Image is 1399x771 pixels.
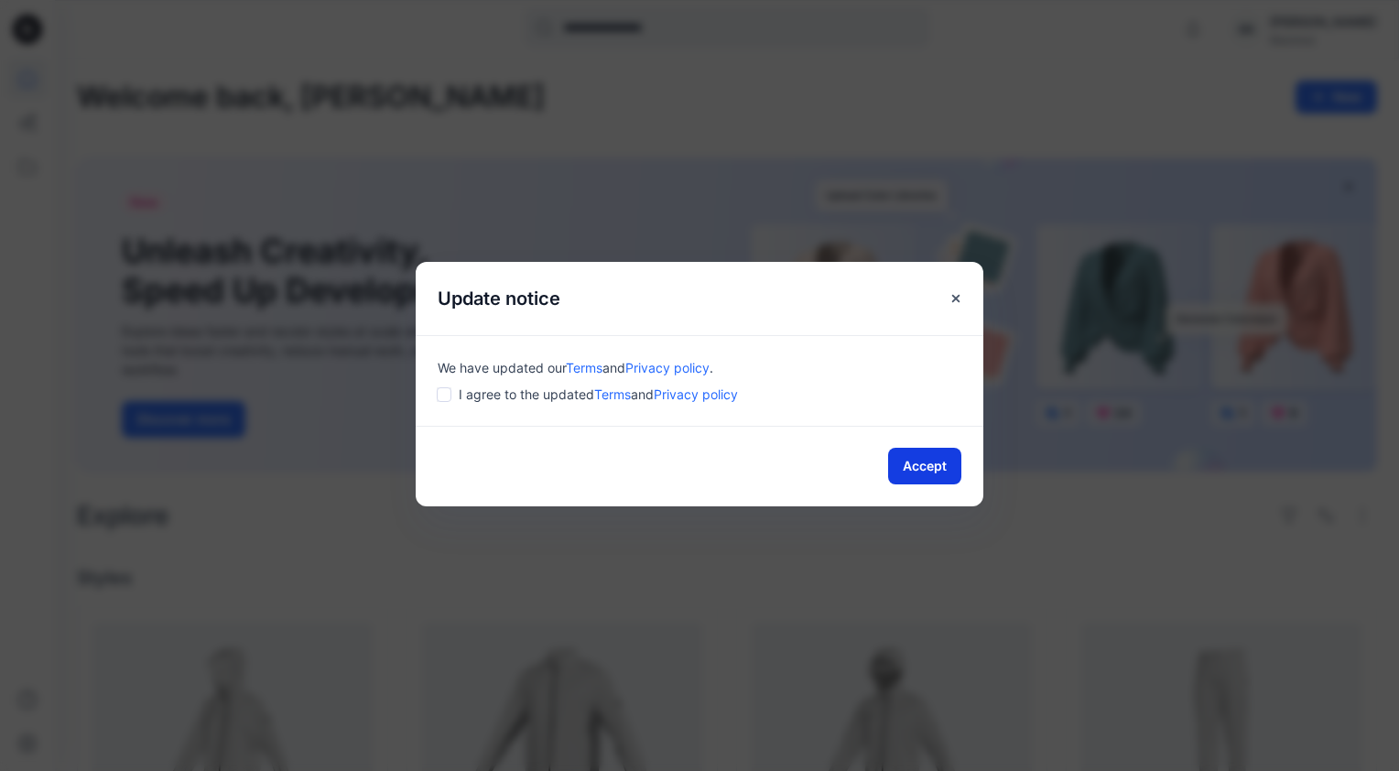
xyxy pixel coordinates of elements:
a: Privacy policy [625,360,710,375]
a: Terms [566,360,602,375]
a: Terms [594,386,631,402]
span: I agree to the updated [459,385,738,404]
a: Privacy policy [654,386,738,402]
button: Accept [888,448,961,484]
span: and [602,360,625,375]
span: and [631,386,654,402]
div: We have updated our . [438,358,961,377]
h5: Update notice [416,262,582,335]
button: Close [939,282,972,315]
